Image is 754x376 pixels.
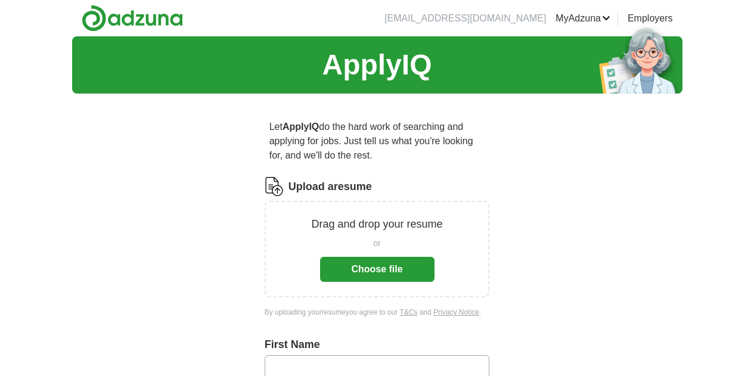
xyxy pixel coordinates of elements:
a: MyAdzuna [556,11,610,26]
a: T&Cs [399,308,417,316]
div: By uploading your resume you agree to our and . [265,307,490,318]
label: First Name [265,337,490,353]
p: Drag and drop your resume [311,216,442,232]
p: Let do the hard work of searching and applying for jobs. Just tell us what you're looking for, an... [265,115,490,167]
h1: ApplyIQ [322,43,432,86]
button: Choose file [320,257,435,282]
img: Adzuna logo [82,5,183,32]
span: or [373,237,380,250]
a: Employers [628,11,673,26]
img: CV Icon [265,177,284,196]
label: Upload a resume [288,179,372,195]
li: [EMAIL_ADDRESS][DOMAIN_NAME] [384,11,546,26]
strong: ApplyIQ [283,122,319,132]
a: Privacy Notice [433,308,479,316]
